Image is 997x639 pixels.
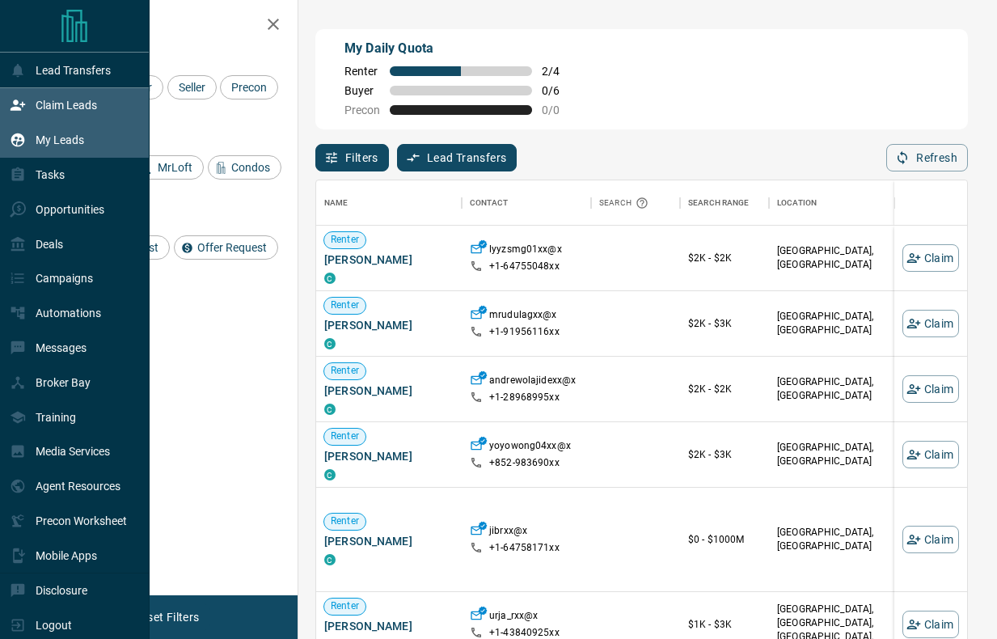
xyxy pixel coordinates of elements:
[344,84,380,97] span: Buyer
[688,316,761,331] p: $2K - $3K
[174,235,278,260] div: Offer Request
[542,84,577,97] span: 0 / 6
[489,308,557,325] p: mrudulagxx@x
[542,65,577,78] span: 2 / 4
[226,161,276,174] span: Condos
[192,241,272,254] span: Offer Request
[397,144,518,171] button: Lead Transfers
[462,180,591,226] div: Contact
[902,310,959,337] button: Claim
[324,469,336,480] div: condos.ca
[489,609,538,626] p: urja_rxx@x
[167,75,217,99] div: Seller
[324,233,365,247] span: Renter
[902,441,959,468] button: Claim
[777,244,906,272] p: [GEOGRAPHIC_DATA], [GEOGRAPHIC_DATA]
[470,180,508,226] div: Contact
[489,260,560,273] p: +1- 64755048xx
[777,441,906,468] p: [GEOGRAPHIC_DATA], [GEOGRAPHIC_DATA]
[324,180,349,226] div: Name
[324,618,454,634] span: [PERSON_NAME]
[344,104,380,116] span: Precon
[489,243,562,260] p: lyyzsmg01xx@x
[769,180,915,226] div: Location
[324,364,365,378] span: Renter
[542,104,577,116] span: 0 / 0
[688,382,761,396] p: $2K - $2K
[324,338,336,349] div: condos.ca
[324,404,336,415] div: condos.ca
[902,375,959,403] button: Claim
[680,180,769,226] div: Search Range
[220,75,278,99] div: Precon
[173,81,211,94] span: Seller
[324,252,454,268] span: [PERSON_NAME]
[489,456,560,470] p: +852- 983690xx
[777,310,906,337] p: [GEOGRAPHIC_DATA], [GEOGRAPHIC_DATA]
[489,541,560,555] p: +1- 64758171xx
[324,554,336,565] div: condos.ca
[688,617,761,632] p: $1K - $3K
[886,144,968,171] button: Refresh
[152,161,198,174] span: MrLoft
[489,374,576,391] p: andrewolajidexx@x
[324,273,336,284] div: condos.ca
[324,533,454,549] span: [PERSON_NAME]
[599,180,653,226] div: Search
[902,611,959,638] button: Claim
[324,298,365,312] span: Renter
[902,244,959,272] button: Claim
[324,317,454,333] span: [PERSON_NAME]
[208,155,281,180] div: Condos
[324,448,454,464] span: [PERSON_NAME]
[489,391,560,404] p: +1- 28968995xx
[324,430,365,443] span: Renter
[688,251,761,265] p: $2K - $2K
[489,524,527,541] p: jibrxx@x
[777,375,906,403] p: [GEOGRAPHIC_DATA], [GEOGRAPHIC_DATA]
[688,180,750,226] div: Search Range
[344,65,380,78] span: Renter
[226,81,272,94] span: Precon
[489,325,560,339] p: +1- 91956116xx
[324,383,454,399] span: [PERSON_NAME]
[777,526,906,553] p: [GEOGRAPHIC_DATA], [GEOGRAPHIC_DATA]
[688,447,761,462] p: $2K - $3K
[344,39,577,58] p: My Daily Quota
[134,155,204,180] div: MrLoft
[688,532,761,547] p: $0 - $1000M
[324,599,365,613] span: Renter
[52,16,281,36] h2: Filters
[489,439,571,456] p: yoyowong04xx@x
[316,180,462,226] div: Name
[315,144,389,171] button: Filters
[123,603,209,631] button: Reset Filters
[902,526,959,553] button: Claim
[324,514,365,528] span: Renter
[777,180,817,226] div: Location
